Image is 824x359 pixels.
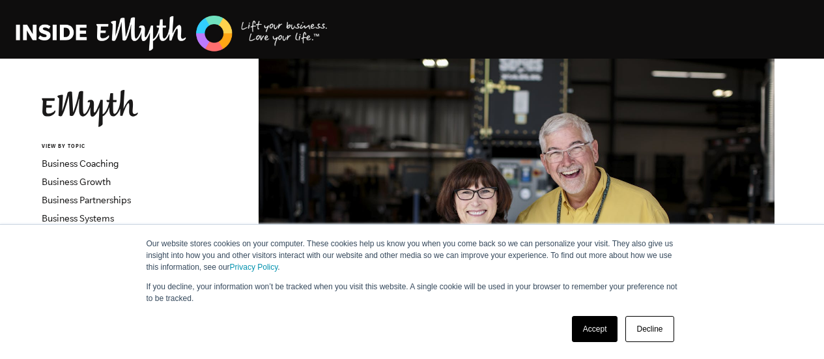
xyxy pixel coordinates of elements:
img: EMyth [42,90,138,127]
p: If you decline, your information won’t be tracked when you visit this website. A single cookie wi... [147,281,678,304]
a: Decline [625,316,674,342]
a: Accept [572,316,618,342]
a: Business Partnerships [42,195,131,205]
h6: VIEW BY TOPIC [42,143,199,151]
a: Business Systems [42,213,114,223]
a: Business Coaching [42,158,119,169]
a: Privacy Policy [230,263,278,272]
img: EMyth Business Coaching [16,14,328,53]
p: Our website stores cookies on your computer. These cookies help us know you when you come back so... [147,238,678,273]
a: Business Growth [42,177,111,187]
